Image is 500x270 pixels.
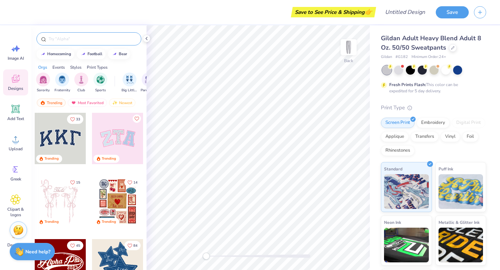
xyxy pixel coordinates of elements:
[122,73,137,93] div: filter for Big Little Reveal
[124,241,141,250] button: Like
[48,35,137,42] input: Try "Alpha"
[384,165,402,172] span: Standard
[109,99,135,107] div: Newest
[52,64,65,70] div: Events
[441,132,460,142] div: Vinyl
[58,76,66,84] img: Fraternity Image
[102,219,116,225] div: Trending
[203,253,210,260] div: Accessibility label
[126,76,133,84] img: Big Little Reveal Image
[76,244,80,247] span: 45
[342,40,356,54] img: Back
[439,228,483,262] img: Metallic & Glitter Ink
[68,99,107,107] div: Most Favorited
[77,88,85,93] span: Club
[133,115,141,123] button: Like
[77,49,106,59] button: football
[141,88,157,93] span: Parent's Weekend
[293,7,374,17] div: Save to See Price & Shipping
[7,116,24,121] span: Add Text
[365,8,372,16] span: 👉
[67,115,83,124] button: Like
[93,73,107,93] button: filter button
[124,178,141,187] button: Like
[133,244,137,247] span: 84
[452,118,485,128] div: Digital Print
[381,34,481,52] span: Gildan Adult Heavy Blend Adult 8 Oz. 50/50 Sweatpants
[462,132,478,142] div: Foil
[36,73,50,93] div: filter for Sorority
[381,132,409,142] div: Applique
[67,241,83,250] button: Like
[145,76,153,84] img: Parent's Weekend Image
[384,228,429,262] img: Neon Ink
[133,181,137,184] span: 14
[37,99,66,107] div: Trending
[112,52,117,56] img: trend_line.gif
[102,156,116,161] div: Trending
[384,219,401,226] span: Neon Ink
[8,86,23,91] span: Designs
[9,146,23,152] span: Upload
[40,52,46,56] img: trend_line.gif
[95,88,106,93] span: Sports
[395,54,408,60] span: # G182
[40,100,45,105] img: trending.gif
[74,73,88,93] button: filter button
[39,76,47,84] img: Sorority Image
[436,6,469,18] button: Save
[112,100,118,105] img: newest.gif
[97,76,105,84] img: Sports Image
[439,165,453,172] span: Puff Ink
[389,82,426,87] strong: Fresh Prints Flash:
[87,64,108,70] div: Print Types
[381,104,486,112] div: Print Type
[47,52,71,56] div: homecoming
[10,176,21,182] span: Greek
[55,73,70,93] button: filter button
[71,100,76,105] img: most_fav.gif
[380,5,431,19] input: Untitled Design
[67,178,83,187] button: Like
[411,54,446,60] span: Minimum Order: 24 +
[7,242,24,248] span: Decorate
[381,54,392,60] span: Gildan
[4,206,27,218] span: Clipart & logos
[36,73,50,93] button: filter button
[93,73,107,93] div: filter for Sports
[122,73,137,93] button: filter button
[119,52,127,56] div: bear
[38,64,47,70] div: Orgs
[389,82,475,94] div: This color can be expedited for 5 day delivery.
[381,145,415,156] div: Rhinestones
[108,49,130,59] button: bear
[44,156,59,161] div: Trending
[25,248,50,255] strong: Need help?
[439,219,480,226] span: Metallic & Glitter Ink
[439,174,483,209] img: Puff Ink
[122,88,137,93] span: Big Little Reveal
[417,118,450,128] div: Embroidery
[76,181,80,184] span: 15
[411,132,439,142] div: Transfers
[77,76,85,84] img: Club Image
[36,49,74,59] button: homecoming
[381,118,415,128] div: Screen Print
[55,73,70,93] div: filter for Fraternity
[141,73,157,93] div: filter for Parent's Weekend
[44,219,59,225] div: Trending
[81,52,86,56] img: trend_line.gif
[344,58,353,64] div: Back
[74,73,88,93] div: filter for Club
[70,64,82,70] div: Styles
[141,73,157,93] button: filter button
[55,88,70,93] span: Fraternity
[384,174,429,209] img: Standard
[8,56,24,61] span: Image AI
[76,118,80,121] span: 33
[37,88,50,93] span: Sorority
[87,52,102,56] div: football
